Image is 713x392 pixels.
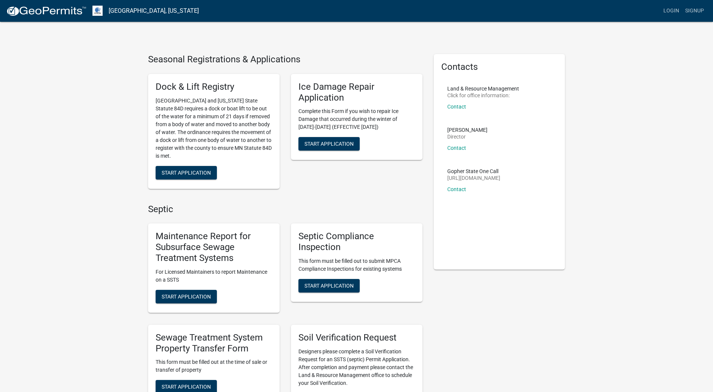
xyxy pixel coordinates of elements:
a: Login [660,4,682,18]
p: Land & Resource Management [447,86,519,91]
h5: Sewage Treatment System Property Transfer Form [156,332,272,354]
a: Contact [447,145,466,151]
a: Contact [447,186,466,192]
span: Start Application [304,282,354,288]
h5: Maintenance Report for Subsurface Sewage Treatment Systems [156,231,272,263]
p: Designers please complete a Soil Verification Request for an SSTS (septic) Permit Application. Af... [298,348,415,387]
button: Start Application [298,279,360,292]
span: Start Application [162,169,211,175]
p: Complete this Form if you wish to repair Ice Damage that occurred during the winter of [DATE]-[DA... [298,107,415,131]
img: Otter Tail County, Minnesota [92,6,103,16]
p: This form must be filled out to submit MPCA Compliance Inspections for existing systems [298,257,415,273]
h4: Seasonal Registrations & Applications [148,54,422,65]
span: Start Application [162,293,211,299]
h5: Dock & Lift Registry [156,81,272,92]
p: [PERSON_NAME] [447,127,487,133]
h5: Septic Compliance Inspection [298,231,415,253]
p: Director [447,134,487,139]
h5: Soil Verification Request [298,332,415,343]
p: For Licensed Maintainers to report Maintenance on a SSTS [156,268,272,284]
h4: Septic [148,204,422,215]
button: Start Application [298,137,360,151]
a: Signup [682,4,707,18]
p: [GEOGRAPHIC_DATA] and [US_STATE] State Statute 84D requires a dock or boat lift to be out of the ... [156,97,272,160]
span: Start Application [304,141,354,147]
h5: Contacts [441,62,558,72]
p: [URL][DOMAIN_NAME] [447,175,500,181]
p: Click for office information: [447,93,519,98]
p: This form must be filled out at the time of sale or transfer of property [156,358,272,374]
button: Start Application [156,166,217,179]
a: Contact [447,104,466,110]
button: Start Application [156,290,217,303]
span: Start Application [162,384,211,390]
a: [GEOGRAPHIC_DATA], [US_STATE] [109,5,199,17]
h5: Ice Damage Repair Application [298,81,415,103]
p: Gopher State One Call [447,169,500,174]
